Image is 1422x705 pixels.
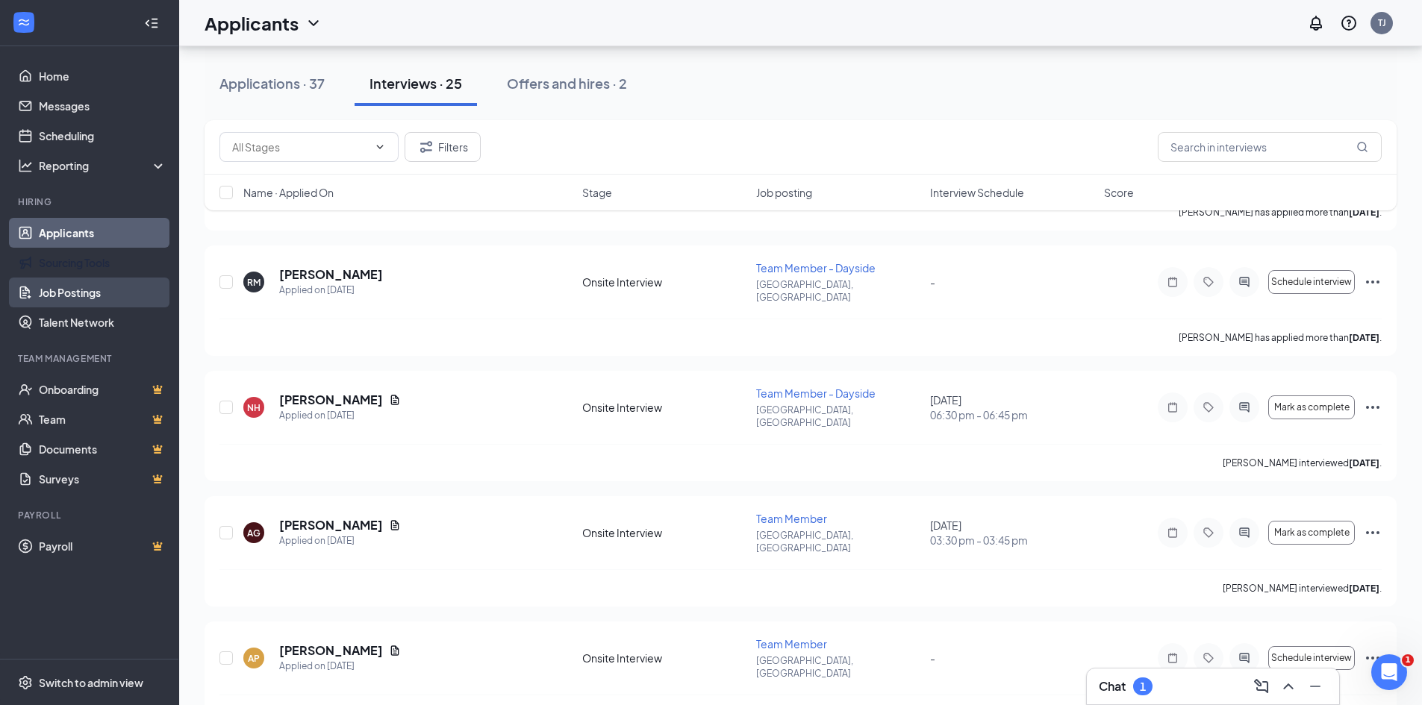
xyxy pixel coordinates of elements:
svg: Minimize [1306,677,1324,695]
button: ChevronUp [1276,674,1300,698]
h5: [PERSON_NAME] [279,517,383,533]
svg: Ellipses [1364,273,1382,291]
span: 06:30 pm - 06:45 pm [930,407,1095,422]
svg: ComposeMessage [1253,677,1270,695]
svg: ChevronDown [305,14,322,32]
span: Stage [582,185,612,200]
svg: Tag [1200,401,1217,413]
b: [DATE] [1349,583,1379,594]
span: Score [1104,185,1134,200]
svg: Collapse [144,16,159,31]
svg: ActiveChat [1235,276,1253,288]
a: Home [39,61,166,91]
a: TeamCrown [39,404,166,434]
a: Scheduling [39,121,166,151]
svg: Note [1164,276,1182,288]
a: PayrollCrown [39,531,166,561]
svg: MagnifyingGlass [1356,141,1368,153]
span: - [930,275,935,289]
div: RM [247,276,261,289]
svg: ChevronDown [374,141,386,153]
div: Applied on [DATE] [279,659,401,674]
svg: Ellipses [1364,524,1382,542]
a: DocumentsCrown [39,434,166,464]
input: All Stages [232,139,368,155]
span: 1 [1402,654,1414,666]
svg: Ellipses [1364,398,1382,416]
a: Talent Network [39,307,166,337]
div: AP [248,652,260,665]
svg: QuestionInfo [1340,14,1358,32]
div: AG [247,527,261,539]
svg: Ellipses [1364,649,1382,667]
p: [GEOGRAPHIC_DATA], [GEOGRAPHIC_DATA] [756,654,921,680]
button: Mark as complete [1268,521,1355,545]
p: [GEOGRAPHIC_DATA], [GEOGRAPHIC_DATA] [756,404,921,429]
svg: Tag [1200,652,1217,664]
div: Applications · 37 [219,74,325,93]
a: Sourcing Tools [39,248,166,278]
b: [DATE] [1349,332,1379,343]
span: Team Member - Dayside [756,386,876,400]
a: OnboardingCrown [39,375,166,404]
svg: ChevronUp [1279,677,1297,695]
div: Offers and hires · 2 [507,74,627,93]
h5: [PERSON_NAME] [279,642,383,659]
div: [DATE] [930,518,1095,548]
div: Hiring [18,195,163,208]
a: Applicants [39,218,166,248]
div: Team Management [18,352,163,365]
span: Interview Schedule [930,185,1024,200]
b: [DATE] [1349,457,1379,469]
h1: Applicants [205,10,299,36]
svg: Note [1164,527,1182,539]
span: 03:30 pm - 03:45 pm [930,533,1095,548]
div: NH [247,401,261,414]
p: [GEOGRAPHIC_DATA], [GEOGRAPHIC_DATA] [756,278,921,304]
div: 1 [1140,680,1146,693]
span: Mark as complete [1274,527,1350,538]
div: Applied on [DATE] [279,533,401,548]
span: Schedule interview [1271,653,1352,663]
svg: Document [389,645,401,657]
svg: ActiveChat [1235,652,1253,664]
div: Onsite Interview [582,651,747,665]
div: Onsite Interview [582,525,747,540]
a: Job Postings [39,278,166,307]
svg: Document [389,519,401,531]
button: Mark as complete [1268,395,1355,419]
button: Minimize [1303,674,1327,698]
p: [GEOGRAPHIC_DATA], [GEOGRAPHIC_DATA] [756,529,921,554]
div: Onsite Interview [582,400,747,415]
button: Schedule interview [1268,270,1355,294]
span: Team Member [756,637,827,651]
svg: Notifications [1307,14,1325,32]
svg: Document [389,394,401,406]
div: Payroll [18,509,163,521]
p: [PERSON_NAME] has applied more than . [1179,331,1382,344]
input: Search in interviews [1158,132,1382,162]
span: Team Member - Dayside [756,261,876,275]
h3: Chat [1099,678,1126,695]
h5: [PERSON_NAME] [279,266,383,283]
div: TJ [1378,16,1386,29]
span: Schedule interview [1271,277,1352,287]
button: Schedule interview [1268,646,1355,670]
div: Onsite Interview [582,275,747,289]
a: Messages [39,91,166,121]
span: Mark as complete [1274,402,1350,413]
a: SurveysCrown [39,464,166,494]
svg: Analysis [18,158,33,173]
p: [PERSON_NAME] interviewed . [1223,457,1382,469]
iframe: Intercom live chat [1371,654,1407,690]
div: Reporting [39,158,167,173]
svg: Tag [1200,527,1217,539]
svg: Filter [417,138,435,156]
span: Name · Applied On [243,185,334,200]
svg: Tag [1200,276,1217,288]
div: [DATE] [930,392,1095,422]
span: Job posting [756,185,812,200]
span: Team Member [756,512,827,525]
svg: ActiveChat [1235,401,1253,413]
svg: Note [1164,652,1182,664]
